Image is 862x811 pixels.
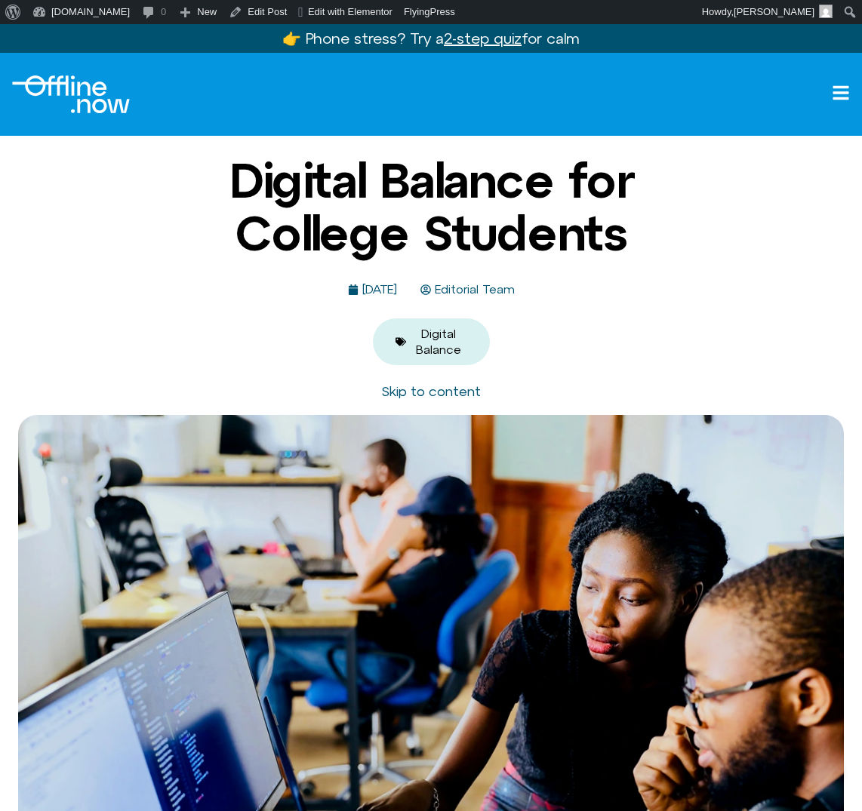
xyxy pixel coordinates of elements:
span: Edit with Elementor [308,6,393,17]
a: 👉 Phone stress? Try a2-step quizfor calm [282,29,580,47]
h1: Digital Balance for College Students [197,154,665,260]
a: Skip to content [381,383,481,399]
div: Logo [12,75,130,113]
a: Editorial Team [420,283,515,296]
span: [PERSON_NAME] [734,6,814,17]
a: Digital Balance [416,327,461,356]
iframe: Botpress [796,745,844,793]
time: [DATE] [362,282,397,296]
a: Open menu [832,84,850,102]
span: Editorial Team [431,283,515,296]
img: offline.now [12,75,130,113]
u: 2-step quiz [444,29,522,47]
a: [DATE] [348,283,397,296]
